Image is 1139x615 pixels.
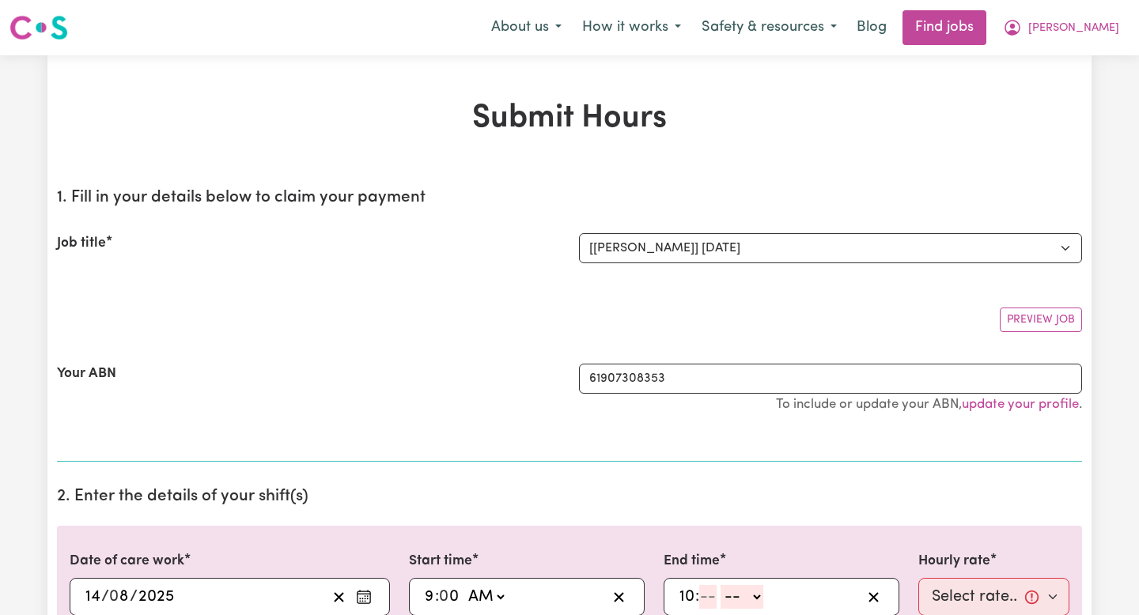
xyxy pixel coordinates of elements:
[70,551,184,572] label: Date of care work
[101,588,109,606] span: /
[110,585,130,609] input: --
[1000,307,1082,332] button: Preview Job
[918,551,990,572] label: Hourly rate
[109,589,119,605] span: 0
[962,398,1079,411] a: update your profile
[57,100,1082,138] h1: Submit Hours
[424,585,435,609] input: --
[695,588,699,606] span: :
[57,364,116,384] label: Your ABN
[327,585,351,609] button: Clear date
[902,10,986,45] a: Find jobs
[699,585,717,609] input: --
[351,585,377,609] button: Enter the date of care work
[572,11,691,44] button: How it works
[57,233,106,254] label: Job title
[57,188,1082,208] h2: 1. Fill in your details below to claim your payment
[439,589,448,605] span: 0
[9,9,68,46] a: Careseekers logo
[776,398,1082,411] small: To include or update your ABN, .
[85,585,101,609] input: --
[130,588,138,606] span: /
[664,551,720,572] label: End time
[1028,20,1119,37] span: [PERSON_NAME]
[138,585,175,609] input: ----
[9,13,68,42] img: Careseekers logo
[679,585,695,609] input: --
[993,11,1130,44] button: My Account
[691,11,847,44] button: Safety & resources
[435,588,439,606] span: :
[409,551,472,572] label: Start time
[847,10,896,45] a: Blog
[481,11,572,44] button: About us
[57,487,1082,507] h2: 2. Enter the details of your shift(s)
[441,585,461,609] input: --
